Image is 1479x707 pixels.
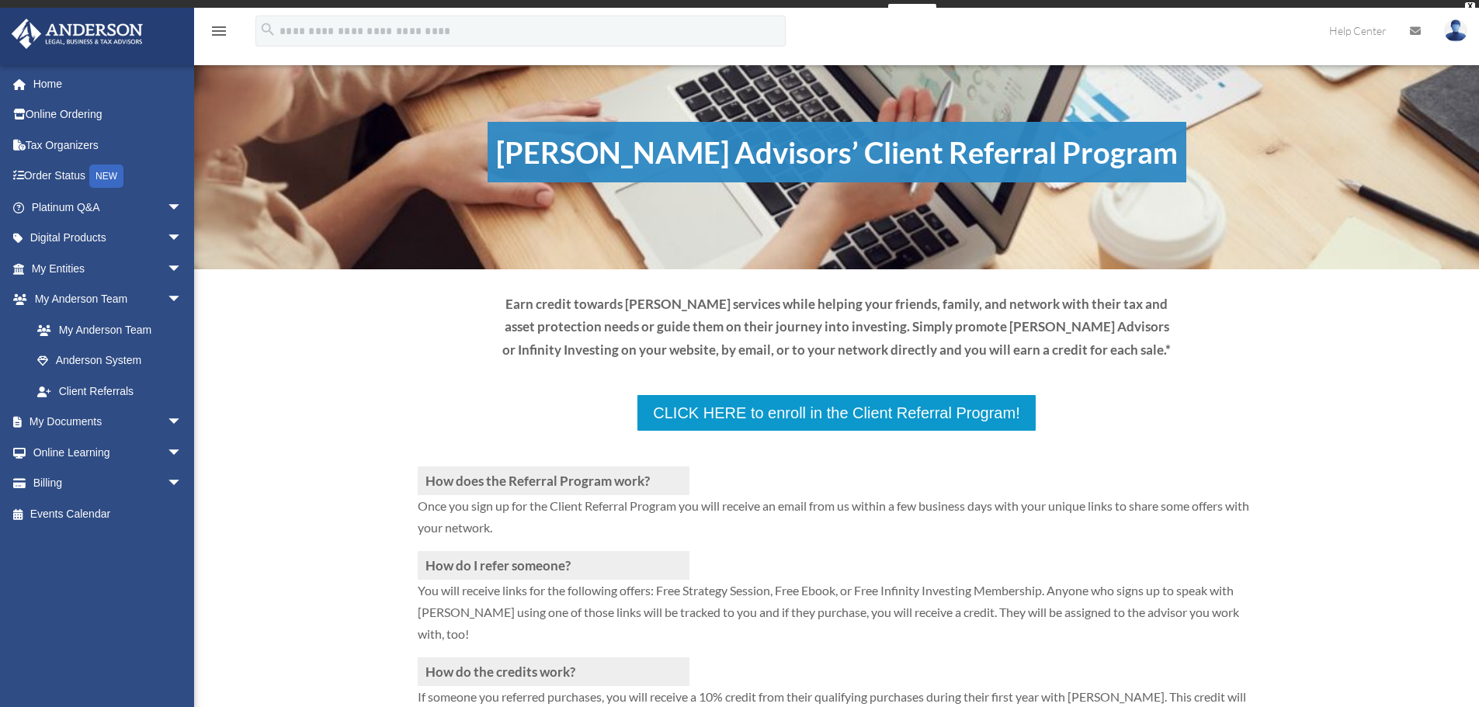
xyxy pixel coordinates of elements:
span: arrow_drop_down [167,407,198,438]
a: Billingarrow_drop_down [11,468,206,499]
span: arrow_drop_down [167,468,198,500]
a: Order StatusNEW [11,161,206,192]
span: arrow_drop_down [167,223,198,255]
a: Home [11,68,206,99]
a: My Anderson Teamarrow_drop_down [11,284,206,315]
span: arrow_drop_down [167,253,198,285]
h1: [PERSON_NAME] Advisors’ Client Referral Program [488,122,1186,182]
a: My Anderson Team [22,314,206,345]
span: arrow_drop_down [167,284,198,316]
h3: How does the Referral Program work? [418,466,689,495]
a: menu [210,27,228,40]
span: arrow_drop_down [167,192,198,224]
img: Anderson Advisors Platinum Portal [7,19,148,49]
a: Online Ordering [11,99,206,130]
h3: How do I refer someone? [418,551,689,580]
h3: How do the credits work? [418,657,689,686]
p: Once you sign up for the Client Referral Program you will receive an email from us within a few b... [418,495,1256,551]
a: Digital Productsarrow_drop_down [11,223,206,254]
a: CLICK HERE to enroll in the Client Referral Program! [636,393,1036,432]
p: You will receive links for the following offers: Free Strategy Session, Free Ebook, or Free Infin... [418,580,1256,657]
span: arrow_drop_down [167,437,198,469]
div: NEW [89,165,123,188]
p: Earn credit towards [PERSON_NAME] services while helping your friends, family, and network with t... [502,293,1172,362]
a: Client Referrals [22,376,198,407]
a: Online Learningarrow_drop_down [11,437,206,468]
a: Events Calendar [11,498,206,529]
a: Platinum Q&Aarrow_drop_down [11,192,206,223]
a: My Entitiesarrow_drop_down [11,253,206,284]
i: search [259,21,276,38]
a: survey [888,4,936,23]
div: close [1465,2,1475,12]
a: Anderson System [22,345,206,376]
a: My Documentsarrow_drop_down [11,407,206,438]
img: User Pic [1444,19,1467,42]
div: Get a chance to win 6 months of Platinum for free just by filling out this [543,4,882,23]
a: Tax Organizers [11,130,206,161]
i: menu [210,22,228,40]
